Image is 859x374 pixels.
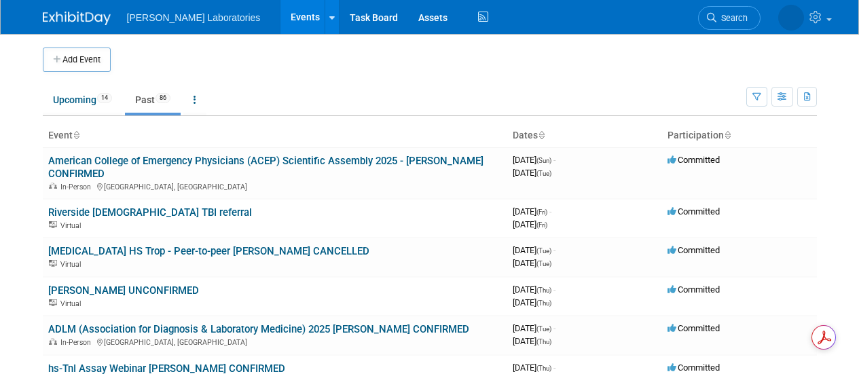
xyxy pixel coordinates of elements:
[668,284,720,295] span: Committed
[48,206,252,219] a: Riverside [DEMOGRAPHIC_DATA] TBI referral
[662,124,817,147] th: Participation
[48,284,199,297] a: [PERSON_NAME] UNCONFIRMED
[716,13,748,23] span: Search
[553,362,555,373] span: -
[43,87,122,113] a: Upcoming14
[668,206,720,217] span: Committed
[49,183,57,189] img: In-Person Event
[48,155,483,180] a: American College of Emergency Physicians (ACEP) Scientific Assembly 2025 - [PERSON_NAME] CONFIRMED
[536,338,551,345] span: (Thu)
[513,297,551,307] span: [DATE]
[553,284,555,295] span: -
[513,219,547,229] span: [DATE]
[49,299,57,306] img: Virtual Event
[536,364,551,372] span: (Thu)
[507,124,662,147] th: Dates
[513,168,551,178] span: [DATE]
[668,323,720,333] span: Committed
[536,260,551,267] span: (Tue)
[60,183,95,191] span: In-Person
[48,245,369,257] a: [MEDICAL_DATA] HS Trop - Peer-to-peer [PERSON_NAME] CANCELLED
[513,155,555,165] span: [DATE]
[513,323,555,333] span: [DATE]
[73,130,79,141] a: Sort by Event Name
[538,130,545,141] a: Sort by Start Date
[553,155,555,165] span: -
[668,245,720,255] span: Committed
[549,206,551,217] span: -
[513,245,555,255] span: [DATE]
[49,260,57,267] img: Virtual Event
[125,87,181,113] a: Past86
[536,208,547,216] span: (Fri)
[49,221,57,228] img: Virtual Event
[513,284,555,295] span: [DATE]
[513,206,551,217] span: [DATE]
[48,336,502,347] div: [GEOGRAPHIC_DATA], [GEOGRAPHIC_DATA]
[536,170,551,177] span: (Tue)
[48,323,469,335] a: ADLM (Association for Diagnosis & Laboratory Medicine) 2025 [PERSON_NAME] CONFIRMED
[698,6,761,30] a: Search
[536,286,551,294] span: (Thu)
[60,338,95,347] span: In-Person
[668,155,720,165] span: Committed
[536,299,551,307] span: (Thu)
[97,93,112,103] span: 14
[43,124,507,147] th: Event
[513,362,555,373] span: [DATE]
[536,221,547,229] span: (Fri)
[536,157,551,164] span: (Sun)
[553,245,555,255] span: -
[156,93,170,103] span: 86
[127,12,261,23] span: [PERSON_NAME] Laboratories
[513,258,551,268] span: [DATE]
[60,221,85,230] span: Virtual
[48,181,502,191] div: [GEOGRAPHIC_DATA], [GEOGRAPHIC_DATA]
[43,12,111,25] img: ExhibitDay
[536,325,551,333] span: (Tue)
[778,5,804,31] img: Tisha Davis
[536,247,551,255] span: (Tue)
[49,338,57,345] img: In-Person Event
[43,48,111,72] button: Add Event
[724,130,731,141] a: Sort by Participation Type
[668,362,720,373] span: Committed
[553,323,555,333] span: -
[60,299,85,308] span: Virtual
[60,260,85,269] span: Virtual
[513,336,551,346] span: [DATE]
